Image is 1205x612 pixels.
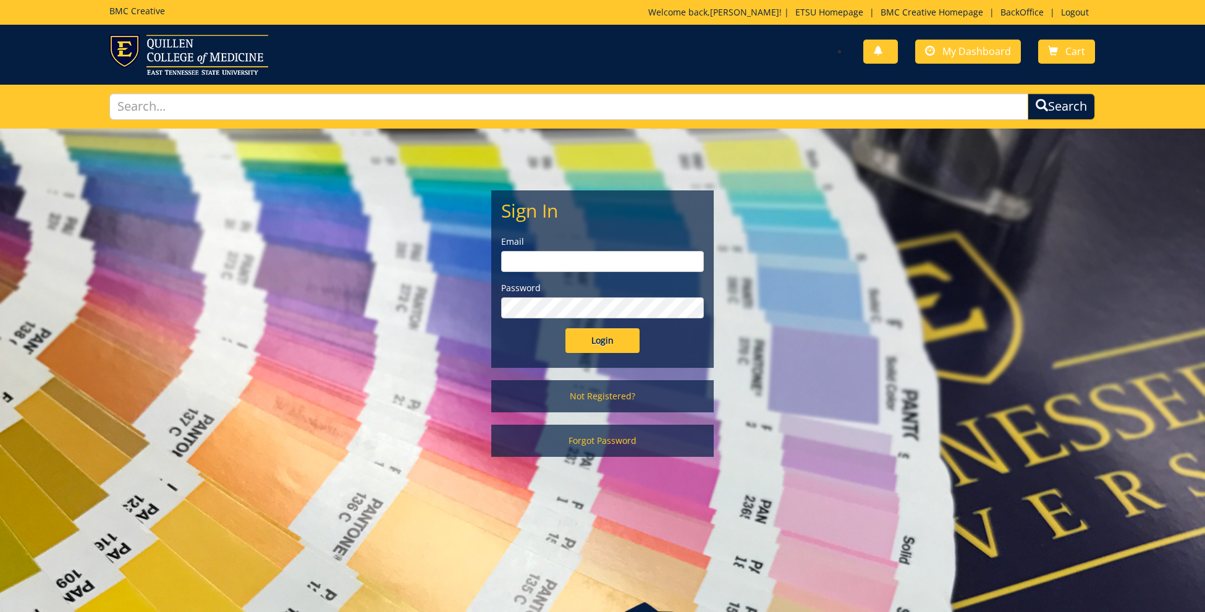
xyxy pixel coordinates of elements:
a: BMC Creative Homepage [874,6,989,18]
label: Password [501,282,704,294]
a: [PERSON_NAME] [710,6,779,18]
input: Login [565,328,640,353]
img: ETSU logo [109,35,268,75]
a: My Dashboard [915,40,1021,64]
a: Logout [1055,6,1095,18]
a: Forgot Password [491,425,714,457]
button: Search [1028,93,1095,120]
label: Email [501,236,704,248]
input: Search... [109,93,1028,120]
a: Not Registered? [491,380,714,412]
p: Welcome back, ! | | | | [648,6,1095,19]
a: Cart [1038,40,1095,64]
h5: BMC Creative [109,6,165,15]
a: ETSU Homepage [789,6,869,18]
span: My Dashboard [942,45,1011,58]
h2: Sign In [501,200,704,221]
a: BackOffice [994,6,1050,18]
span: Cart [1065,45,1085,58]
